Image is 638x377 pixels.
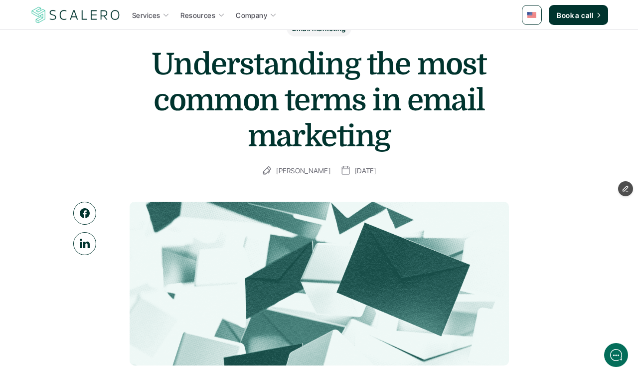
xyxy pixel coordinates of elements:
[180,10,215,20] p: Resources
[120,46,518,154] h1: Understanding the most common terms in email marketing
[236,10,267,20] p: Company
[618,181,633,196] button: Edit Framer Content
[276,164,330,177] p: [PERSON_NAME]
[30,6,122,24] a: Scalero company logo
[83,313,126,319] span: We run on Gist
[355,164,376,177] p: [DATE]
[64,138,120,146] span: New conversation
[549,5,608,25] a: Book a call
[15,66,184,114] h2: Let us know if we can help with lifecycle marketing.
[30,5,122,24] img: Scalero company logo
[557,10,593,20] p: Book a call
[604,343,628,367] iframe: gist-messenger-bubble-iframe
[15,132,184,152] button: New conversation
[15,48,184,64] h1: Hi! Welcome to Scalero.
[132,10,160,20] p: Services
